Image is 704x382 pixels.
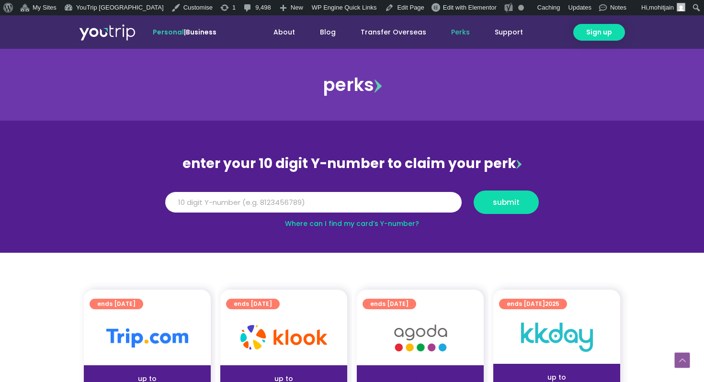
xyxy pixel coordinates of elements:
[153,27,216,37] span: |
[165,191,539,221] form: Y Number
[165,192,462,213] input: 10 digit Y-number (e.g. 8123456789)
[90,299,143,309] a: ends [DATE]
[226,299,280,309] a: ends [DATE]
[573,24,625,41] a: Sign up
[285,219,419,228] a: Where can I find my card’s Y-number?
[482,23,535,41] a: Support
[499,299,567,309] a: ends [DATE]2025
[363,299,416,309] a: ends [DATE]
[186,27,216,37] a: Business
[545,300,559,308] span: 2025
[242,23,535,41] nav: Menu
[97,299,136,309] span: ends [DATE]
[348,23,439,41] a: Transfer Overseas
[153,27,184,37] span: Personal
[493,199,520,206] span: submit
[507,299,559,309] span: ends [DATE]
[370,299,409,309] span: ends [DATE]
[443,4,497,11] span: Edit with Elementor
[439,23,482,41] a: Perks
[234,299,272,309] span: ends [DATE]
[586,27,612,37] span: Sign up
[307,23,348,41] a: Blog
[649,4,674,11] span: mohitjain
[160,151,544,176] div: enter your 10 digit Y-number to claim your perk
[261,23,307,41] a: About
[474,191,539,214] button: submit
